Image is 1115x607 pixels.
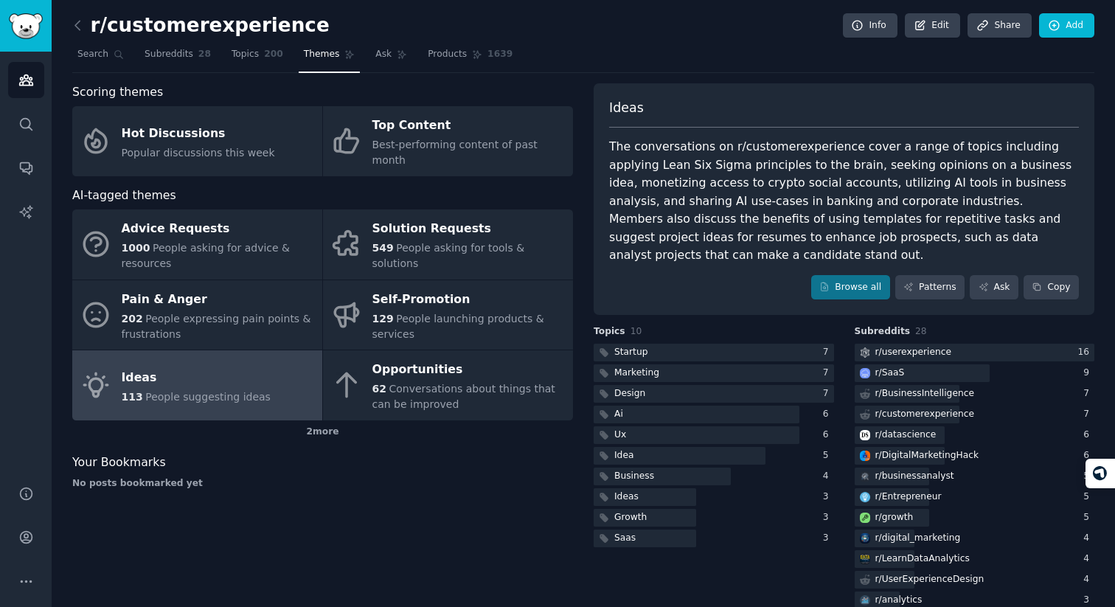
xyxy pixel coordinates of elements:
[428,48,467,61] span: Products
[1083,573,1094,586] div: 4
[304,48,340,61] span: Themes
[299,43,361,73] a: Themes
[122,122,275,145] div: Hot Discussions
[860,554,870,564] img: LearnDataAnalytics
[122,391,143,403] span: 113
[594,364,834,383] a: Marketing7
[72,350,322,420] a: Ideas113People suggesting ideas
[823,532,834,545] div: 3
[264,48,283,61] span: 200
[370,43,412,73] a: Ask
[823,511,834,524] div: 3
[372,242,525,269] span: People asking for tools & solutions
[145,48,193,61] span: Subreddits
[423,43,518,73] a: Products1639
[72,209,322,280] a: Advice Requests1000People asking for advice & resources
[875,490,942,504] div: r/ Entrepreneur
[372,383,555,410] span: Conversations about things that can be improved
[875,346,952,359] div: r/ userexperience
[372,139,538,166] span: Best-performing content of past month
[594,488,834,507] a: Ideas3
[1083,594,1094,607] div: 3
[1083,490,1094,504] div: 5
[823,429,834,442] div: 6
[823,470,834,483] div: 4
[905,13,960,38] a: Edit
[323,350,573,420] a: Opportunities62Conversations about things that can be improved
[614,511,647,524] div: Growth
[855,385,1095,403] a: r/BusinessIntelligence7
[77,48,108,61] span: Search
[614,429,626,442] div: Ux
[860,368,870,378] img: SaaS
[72,187,176,205] span: AI-tagged themes
[323,280,573,350] a: Self-Promotion129People launching products & services
[72,106,322,176] a: Hot DiscussionsPopular discussions this week
[860,451,870,461] img: DigitalMarketingHack
[614,532,636,545] div: Saas
[122,242,291,269] span: People asking for advice & resources
[855,530,1095,548] a: digital_marketingr/digital_marketing4
[1083,470,1094,483] div: 5
[594,530,834,548] a: Saas3
[968,13,1031,38] a: Share
[72,477,573,490] div: No posts bookmarked yet
[875,367,905,380] div: r/ SaaS
[1083,429,1094,442] div: 6
[594,447,834,465] a: Idea5
[855,571,1095,589] a: r/UserExperienceDesign4
[594,509,834,527] a: Growth3
[372,313,394,325] span: 129
[875,408,974,421] div: r/ customerexperience
[875,594,923,607] div: r/ analytics
[9,13,43,39] img: GummySearch logo
[875,387,974,400] div: r/ BusinessIntelligence
[122,288,315,311] div: Pain & Anger
[1083,387,1094,400] div: 7
[375,48,392,61] span: Ask
[1077,346,1094,359] div: 16
[614,346,647,359] div: Startup
[226,43,288,73] a: Topics200
[594,426,834,445] a: Ux6
[372,358,566,382] div: Opportunities
[631,326,642,336] span: 10
[72,420,573,444] div: 2 more
[594,325,625,339] span: Topics
[122,218,315,241] div: Advice Requests
[372,218,566,241] div: Solution Requests
[875,429,937,442] div: r/ datascience
[823,490,834,504] div: 3
[372,288,566,311] div: Self-Promotion
[372,313,544,340] span: People launching products & services
[122,366,271,389] div: Ideas
[122,147,275,159] span: Popular discussions this week
[855,509,1095,527] a: growthr/growth5
[875,470,954,483] div: r/ businessanalyst
[1083,408,1094,421] div: 7
[875,511,914,524] div: r/ growth
[860,492,870,502] img: Entrepreneur
[614,367,659,380] div: Marketing
[487,48,513,61] span: 1639
[855,344,1095,362] a: userexperiencer/userexperience16
[72,454,166,472] span: Your Bookmarks
[198,48,211,61] span: 28
[855,488,1095,507] a: Entrepreneurr/Entrepreneur5
[823,408,834,421] div: 6
[823,449,834,462] div: 5
[145,391,271,403] span: People suggesting ideas
[895,275,965,300] a: Patterns
[875,449,979,462] div: r/ DigitalMarketingHack
[860,513,870,523] img: growth
[614,490,639,504] div: Ideas
[855,550,1095,569] a: LearnDataAnalyticsr/LearnDataAnalytics4
[372,114,566,138] div: Top Content
[122,313,311,340] span: People expressing pain points & frustrations
[811,275,890,300] a: Browse all
[860,533,870,544] img: digital_marketing
[823,346,834,359] div: 7
[614,408,623,421] div: Ai
[1039,13,1094,38] a: Add
[72,83,163,102] span: Scoring themes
